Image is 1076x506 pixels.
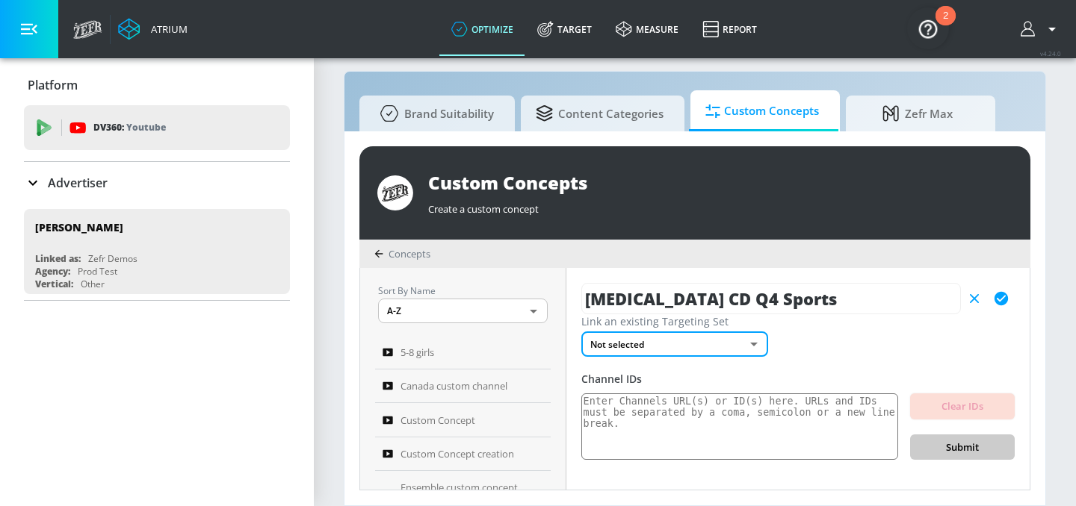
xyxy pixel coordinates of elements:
[48,175,108,191] p: Advertiser
[35,265,70,278] div: Agency:
[922,398,1003,415] span: Clear IDs
[24,162,290,204] div: Advertiser
[861,96,974,131] span: Zefr Max
[28,77,78,93] p: Platform
[81,278,105,290] div: Other
[401,377,507,395] span: Canada custom channel
[378,283,548,299] p: Sort By Name
[428,195,1012,216] div: Create a custom concept
[690,2,769,56] a: Report
[581,332,768,357] div: Not selected
[35,252,81,265] div: Linked as:
[581,314,1015,328] div: Link an existing Targeting Set
[78,265,117,278] div: Prod Test
[705,93,819,129] span: Custom Concepts
[907,7,949,49] button: Open Resource Center, 2 new notifications
[24,105,290,150] div: DV360: Youtube
[439,2,525,56] a: optimize
[375,403,551,437] a: Custom Concept
[126,119,166,135] p: Youtube
[24,209,290,294] div: [PERSON_NAME]Linked as:Zefr DemosAgency:Prod TestVertical:Other
[93,119,166,136] p: DV360:
[374,96,494,131] span: Brand Suitability
[389,247,430,260] span: Concepts
[428,170,1012,195] div: Custom Concepts
[536,96,664,131] span: Content Categories
[88,252,137,265] div: Zefr Demos
[378,299,548,323] div: A-Z
[604,2,690,56] a: measure
[375,335,551,369] a: 5-8 girls
[525,2,604,56] a: Target
[1040,49,1061,57] span: v 4.24.0
[35,278,73,290] div: Vertical:
[145,22,188,36] div: Atrium
[375,437,551,472] a: Custom Concept creation
[375,369,551,404] a: Canada custom channel
[910,393,1015,419] button: Clear IDs
[35,220,123,234] div: [PERSON_NAME]
[401,343,434,361] span: 5-8 girls
[401,411,475,429] span: Custom Concept
[374,247,430,260] div: Concepts
[118,18,188,40] a: Atrium
[24,64,290,106] div: Platform
[943,16,948,35] div: 2
[581,372,1015,386] div: Channel IDs
[401,445,514,463] span: Custom Concept creation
